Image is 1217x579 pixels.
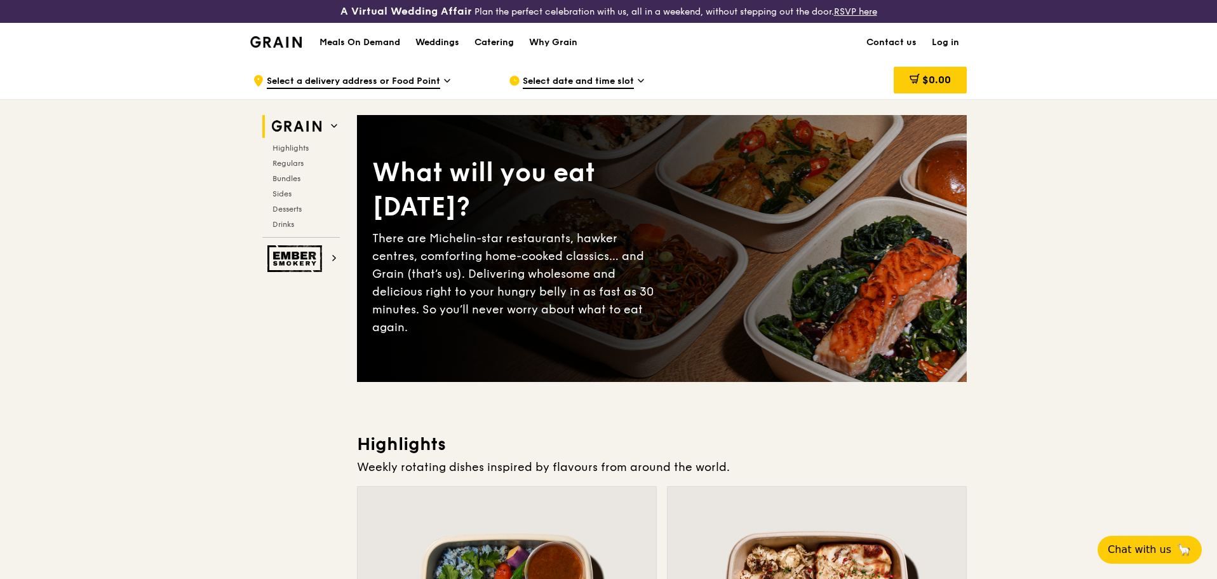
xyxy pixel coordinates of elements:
div: Catering [474,24,514,62]
div: Plan the perfect celebration with us, all in a weekend, without stepping out the door. [243,5,974,18]
span: Highlights [272,144,309,153]
span: Select date and time slot [523,75,634,89]
a: Weddings [408,24,467,62]
div: What will you eat [DATE]? [372,156,662,224]
div: Weekly rotating dishes inspired by flavours from around the world. [357,458,967,476]
h3: Highlights [357,433,967,456]
a: Contact us [859,24,924,62]
h1: Meals On Demand [319,36,400,49]
a: Log in [924,24,967,62]
a: Why Grain [521,24,585,62]
a: RSVP here [834,6,877,17]
img: Grain [250,36,302,48]
h3: A Virtual Wedding Affair [340,5,472,18]
img: Ember Smokery web logo [267,245,326,272]
img: Grain web logo [267,115,326,138]
span: 🦙 [1176,542,1192,557]
span: Drinks [272,220,294,229]
span: Bundles [272,174,300,183]
span: Chat with us [1108,542,1171,557]
button: Chat with us🦙 [1098,536,1202,564]
div: Why Grain [529,24,577,62]
span: Select a delivery address or Food Point [267,75,440,89]
span: Regulars [272,159,304,168]
div: Weddings [415,24,459,62]
span: Sides [272,189,292,198]
a: GrainGrain [250,22,302,60]
span: $0.00 [922,74,951,86]
div: There are Michelin-star restaurants, hawker centres, comforting home-cooked classics… and Grain (... [372,229,662,336]
span: Desserts [272,205,302,214]
a: Catering [467,24,521,62]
